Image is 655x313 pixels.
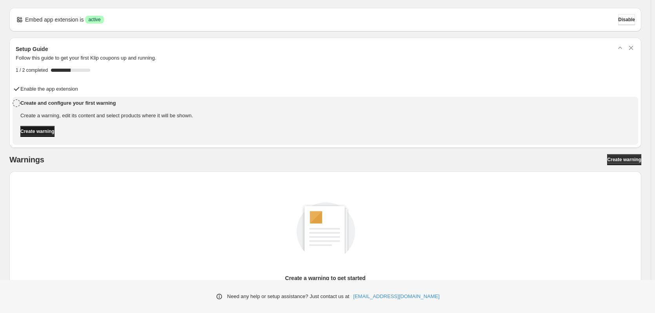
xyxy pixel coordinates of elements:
button: Create warning [20,126,55,137]
p: Create a warning, edit its content and select products where it will be shown. [20,112,193,120]
span: 1 / 2 completed [16,67,48,73]
span: Create warning [20,128,55,135]
h4: Create and configure your first warning [20,99,195,107]
button: Disable [618,14,635,25]
span: Create warning [607,156,641,163]
p: Create a warning to get started [285,274,366,282]
h4: Enable the app extension [20,85,78,93]
h3: Setup Guide [16,45,48,53]
p: Follow this guide to get your first Klip coupons up and running. [16,54,635,62]
h2: Warnings [9,155,44,164]
p: Embed app extension is [25,16,84,24]
span: active [88,16,100,23]
span: Disable [618,16,635,23]
a: Create warning [607,154,641,165]
a: [EMAIL_ADDRESS][DOMAIN_NAME] [353,293,440,300]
